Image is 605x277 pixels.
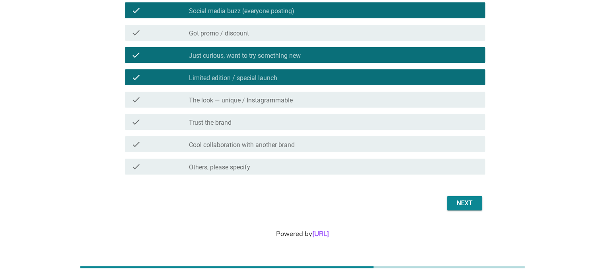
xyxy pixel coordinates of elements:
label: The look — unique / Instagrammable [189,96,293,104]
label: Cool collaboration with another brand [189,141,295,149]
div: Powered by [10,229,595,239]
i: check [131,162,141,171]
label: Got promo / discount [189,29,249,37]
label: Just curious, want to try something new [189,52,301,60]
i: check [131,117,141,127]
i: check [131,6,141,15]
i: check [131,50,141,60]
i: check [131,95,141,104]
i: check [131,139,141,149]
label: Others, please specify [189,163,250,171]
label: Limited edition / special launch [189,74,277,82]
i: check [131,73,141,82]
i: check [131,28,141,37]
button: Next [447,196,482,210]
label: Social media buzz (everyone posting) [189,7,294,15]
div: Next [453,198,476,208]
label: Trust the brand [189,119,231,127]
a: [URL] [312,229,329,238]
